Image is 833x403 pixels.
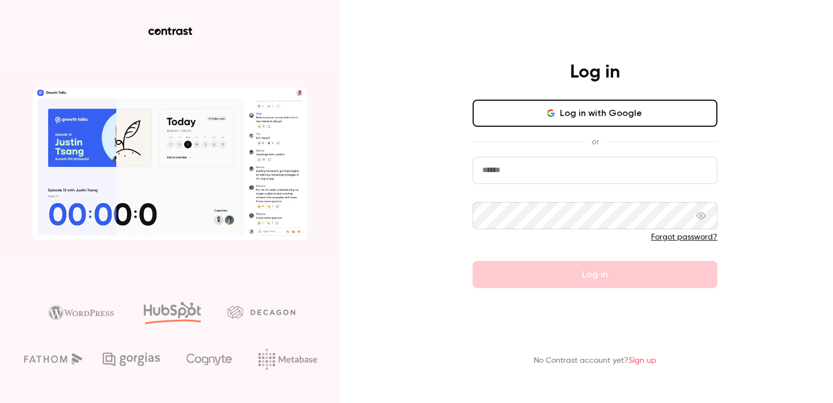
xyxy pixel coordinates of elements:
[534,355,656,367] p: No Contrast account yet?
[570,61,620,84] h4: Log in
[628,357,656,365] a: Sign up
[227,306,295,318] img: decagon
[651,233,717,241] a: Forgot password?
[586,136,605,148] span: or
[473,100,717,127] button: Log in with Google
